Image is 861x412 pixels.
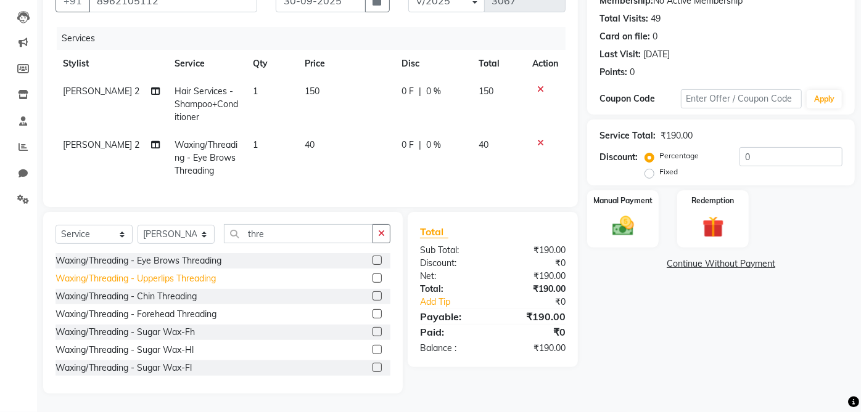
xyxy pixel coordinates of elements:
[56,344,194,357] div: Waxing/Threading - Sugar Wax-Hl
[493,309,575,324] div: ₹190.00
[63,86,139,97] span: [PERSON_NAME] 2
[56,50,167,78] th: Stylist
[224,224,373,243] input: Search or Scan
[56,254,221,267] div: Waxing/Threading - Eye Brows Threading
[599,66,627,79] div: Points:
[419,139,422,151] span: |
[479,139,488,150] span: 40
[525,50,566,78] th: Action
[57,27,575,50] div: Services
[56,290,197,303] div: Waxing/Threading - Chin Threading
[253,86,258,97] span: 1
[807,90,842,108] button: Apply
[493,325,575,339] div: ₹0
[659,150,699,161] label: Percentage
[651,12,661,25] div: 49
[253,139,258,150] span: 1
[599,30,650,43] div: Card on file:
[630,66,635,79] div: 0
[411,325,493,339] div: Paid:
[599,12,648,25] div: Total Visits:
[599,129,656,142] div: Service Total:
[493,283,575,296] div: ₹190.00
[643,48,670,61] div: [DATE]
[493,270,575,283] div: ₹190.00
[606,214,641,238] img: _cash.svg
[411,309,493,324] div: Payable:
[659,166,678,177] label: Fixed
[56,272,216,285] div: Waxing/Threading - Upperlips Threading
[420,225,448,238] span: Total
[167,50,245,78] th: Service
[471,50,525,78] th: Total
[411,342,493,355] div: Balance :
[63,139,139,150] span: [PERSON_NAME] 2
[427,139,442,151] span: 0 %
[506,296,575,309] div: ₹0
[402,85,414,98] span: 0 F
[419,85,422,98] span: |
[681,89,802,108] input: Enter Offer / Coupon Code
[175,86,238,123] span: Hair Services - Shampoo+Conditioner
[599,151,638,164] div: Discount:
[305,86,319,97] span: 150
[479,86,493,97] span: 150
[297,50,394,78] th: Price
[599,92,680,105] div: Coupon Code
[427,85,442,98] span: 0 %
[411,244,493,257] div: Sub Total:
[599,48,641,61] div: Last Visit:
[402,139,414,151] span: 0 F
[305,139,315,150] span: 40
[493,244,575,257] div: ₹190.00
[411,283,493,296] div: Total:
[493,342,575,355] div: ₹190.00
[661,129,693,142] div: ₹190.00
[56,326,195,339] div: Waxing/Threading - Sugar Wax-Fh
[56,308,216,321] div: Waxing/Threading - Forehead Threading
[493,257,575,270] div: ₹0
[590,257,852,270] a: Continue Without Payment
[593,195,653,206] label: Manual Payment
[245,50,297,78] th: Qty
[395,50,471,78] th: Disc
[411,257,493,270] div: Discount:
[175,139,237,176] span: Waxing/Threading - Eye Brows Threading
[653,30,657,43] div: 0
[56,362,192,374] div: Waxing/Threading - Sugar Wax-Fl
[411,270,493,283] div: Net:
[411,296,506,309] a: Add Tip
[696,214,731,241] img: _gift.svg
[692,195,735,206] label: Redemption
